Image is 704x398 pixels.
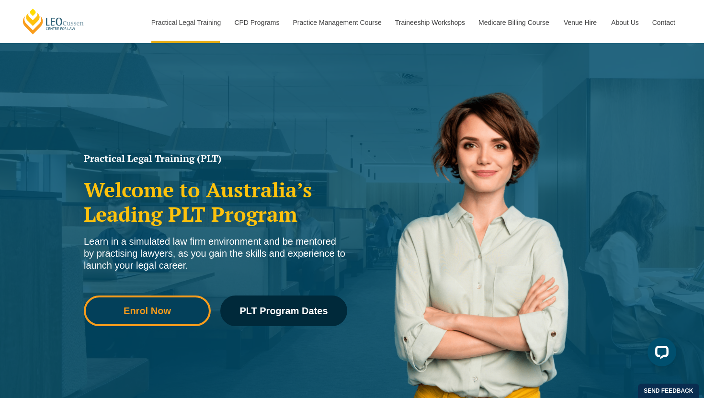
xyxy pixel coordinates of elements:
a: PLT Program Dates [220,296,347,326]
div: Learn in a simulated law firm environment and be mentored by practising lawyers, as you gain the ... [84,236,347,272]
a: CPD Programs [227,2,285,43]
span: PLT Program Dates [239,306,328,316]
a: Venue Hire [556,2,604,43]
a: Medicare Billing Course [471,2,556,43]
span: Enrol Now [124,306,171,316]
a: [PERSON_NAME] Centre for Law [22,8,85,35]
iframe: LiveChat chat widget [640,334,680,374]
a: Contact [645,2,682,43]
a: Enrol Now [84,296,211,326]
h1: Practical Legal Training (PLT) [84,154,347,163]
h2: Welcome to Australia’s Leading PLT Program [84,178,347,226]
a: Traineeship Workshops [388,2,471,43]
a: Practice Management Course [286,2,388,43]
a: Practical Legal Training [144,2,227,43]
a: About Us [604,2,645,43]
